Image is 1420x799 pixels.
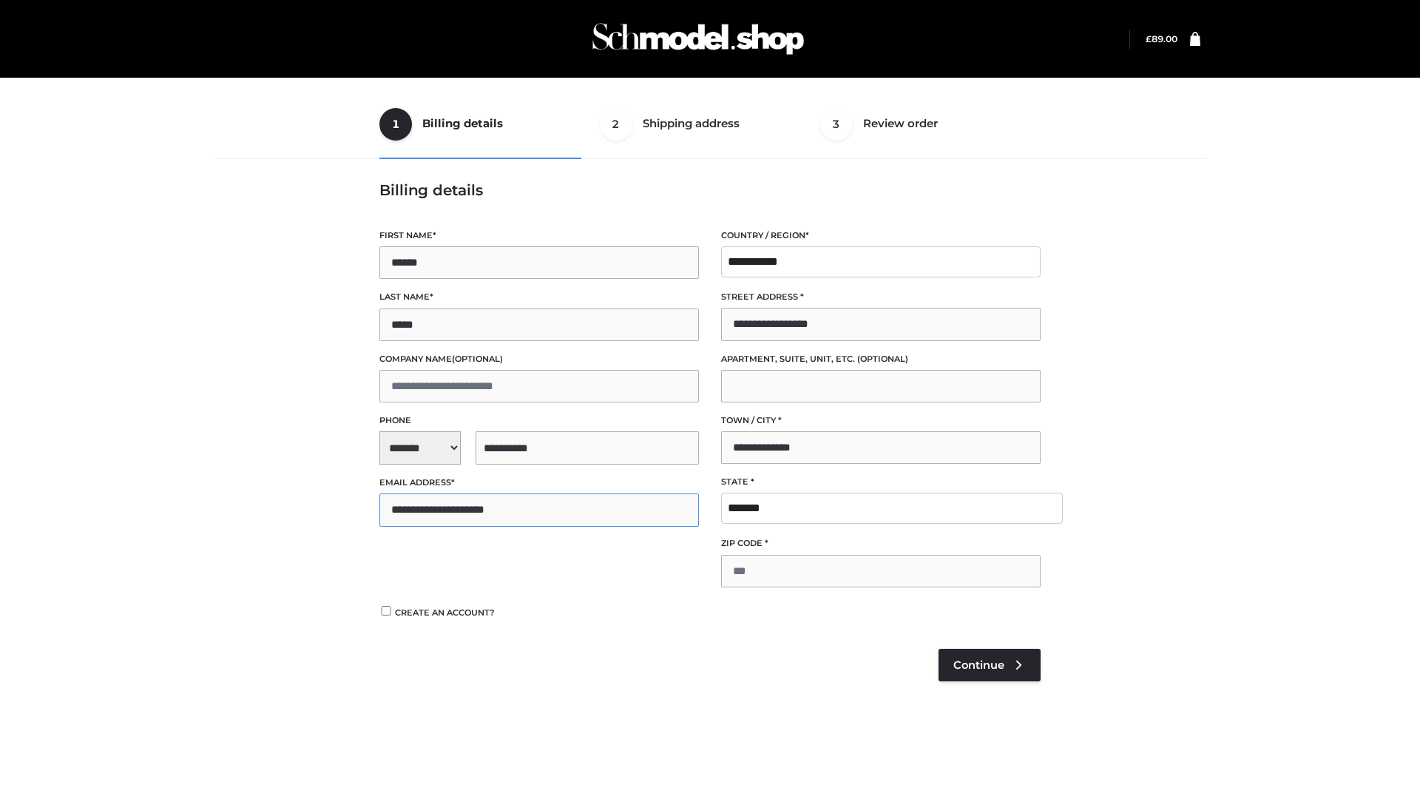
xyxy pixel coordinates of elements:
label: State [721,475,1041,489]
label: ZIP Code [721,536,1041,550]
span: £ [1146,33,1152,44]
label: First name [379,229,699,243]
label: Street address [721,290,1041,304]
h3: Billing details [379,181,1041,199]
span: Continue [953,658,1004,672]
label: Phone [379,414,699,428]
bdi: 89.00 [1146,33,1177,44]
span: (optional) [452,354,503,364]
a: Continue [939,649,1041,681]
label: Apartment, suite, unit, etc. [721,352,1041,366]
span: (optional) [857,354,908,364]
label: Town / City [721,414,1041,428]
a: £89.00 [1146,33,1177,44]
label: Last name [379,290,699,304]
img: Schmodel Admin 964 [587,10,809,68]
input: Create an account? [379,606,393,616]
span: Create an account? [395,607,495,618]
label: Company name [379,352,699,366]
label: Email address [379,476,699,490]
label: Country / Region [721,229,1041,243]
